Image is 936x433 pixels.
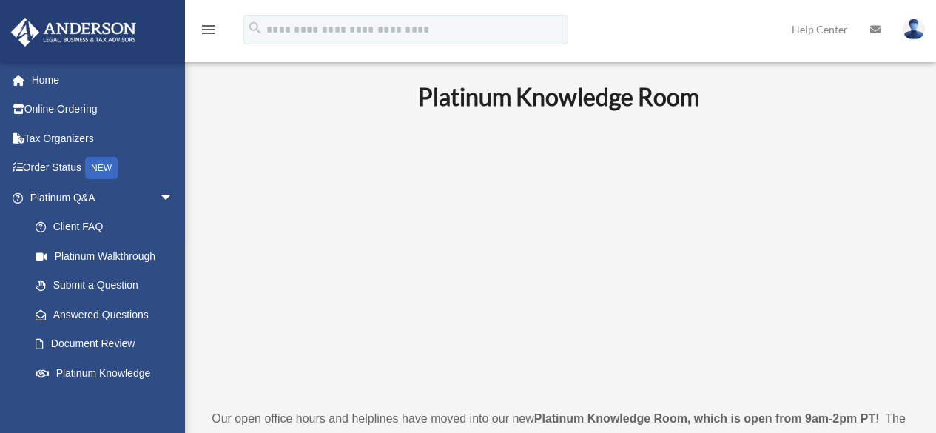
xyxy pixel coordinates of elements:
a: Client FAQ [21,212,196,242]
a: Document Review [21,329,196,359]
a: Answered Questions [21,300,196,329]
img: User Pic [903,19,925,40]
img: Anderson Advisors Platinum Portal [7,18,141,47]
a: menu [200,26,218,38]
a: Online Ordering [10,95,196,124]
div: NEW [85,157,118,179]
a: Submit a Question [21,271,196,301]
iframe: 231110_Toby_KnowledgeRoom [337,131,781,381]
span: arrow_drop_down [159,183,189,213]
b: Platinum Knowledge Room [418,82,699,111]
a: Platinum Knowledge Room [21,358,189,406]
a: Order StatusNEW [10,153,196,184]
i: menu [200,21,218,38]
strong: Platinum Knowledge Room, which is open from 9am-2pm PT [534,412,875,425]
a: Home [10,65,196,95]
i: search [247,20,263,36]
a: Platinum Q&Aarrow_drop_down [10,183,196,212]
a: Tax Organizers [10,124,196,153]
a: Platinum Walkthrough [21,241,196,271]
